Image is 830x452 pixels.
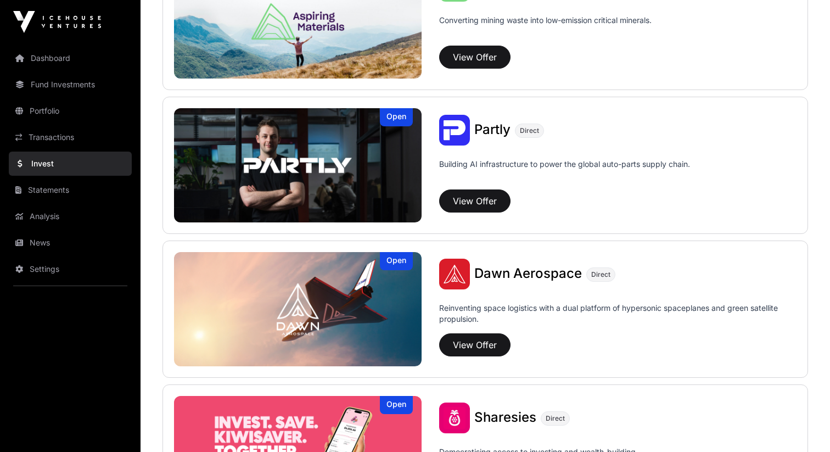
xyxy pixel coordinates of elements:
p: Building AI infrastructure to power the global auto-parts supply chain. [439,159,690,185]
span: Direct [520,126,539,135]
a: Portfolio [9,99,132,123]
a: Dashboard [9,46,132,70]
span: Direct [546,414,565,423]
div: Open [380,396,413,414]
a: Invest [9,152,132,176]
button: View Offer [439,189,511,213]
a: Transactions [9,125,132,149]
img: Partly [174,108,422,222]
button: View Offer [439,46,511,69]
a: PartlyOpen [174,108,422,222]
p: Reinventing space logistics with a dual platform of hypersonic spaceplanes and green satellite pr... [439,303,797,329]
a: Sharesies [474,411,536,425]
iframe: Chat Widget [775,399,830,452]
img: Dawn Aerospace [439,259,470,289]
span: Dawn Aerospace [474,265,582,281]
button: View Offer [439,333,511,356]
img: Partly [439,115,470,146]
a: Settings [9,257,132,281]
img: Icehouse Ventures Logo [13,11,101,33]
a: News [9,231,132,255]
span: Direct [591,270,610,279]
a: Fund Investments [9,72,132,97]
a: Partly [474,123,511,137]
a: Analysis [9,204,132,228]
div: Open [380,108,413,126]
a: Dawn Aerospace [474,267,582,281]
img: Sharesies [439,403,470,433]
span: Sharesies [474,409,536,425]
div: Open [380,252,413,270]
p: Converting mining waste into low-emission critical minerals. [439,15,652,41]
span: Partly [474,121,511,137]
a: Statements [9,178,132,202]
img: Dawn Aerospace [174,252,422,366]
a: Dawn AerospaceOpen [174,252,422,366]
